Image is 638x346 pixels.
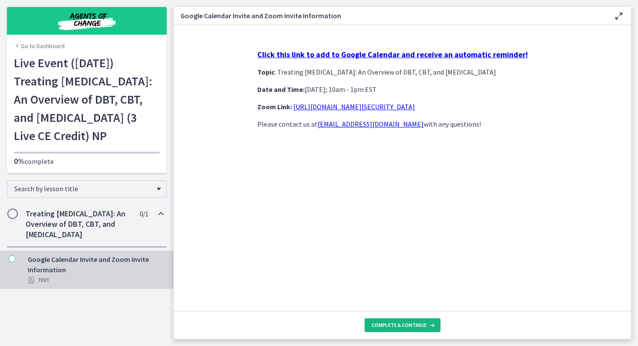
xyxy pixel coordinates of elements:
[257,85,305,94] strong: Date and Time:
[35,10,139,31] img: Agents of Change Social Work Test Prep
[257,49,528,59] strong: Click this link to add to Google Calendar and receive an automatic reminder!
[28,254,163,285] div: Google Calendar Invite and Zoom Invite Information
[26,209,132,240] h2: Treating [MEDICAL_DATA]: An Overview of DBT, CBT, and [MEDICAL_DATA]
[14,156,160,166] p: complete
[257,119,547,129] p: Please contact us at with any questions!
[257,67,547,77] p: : Treating [MEDICAL_DATA]: An Overview of DBT, CBT, and [MEDICAL_DATA]
[28,275,163,285] div: Text
[14,54,160,145] h1: Live Event ([DATE]) Treating [MEDICAL_DATA]: An Overview of DBT, CBT, and [MEDICAL_DATA] (3 Live ...
[318,120,424,128] a: [EMAIL_ADDRESS][DOMAIN_NAME]
[257,68,275,76] strong: Topic
[372,322,427,329] span: Complete & continue
[181,10,600,21] h3: Google Calendar Invite and Zoom Invite Information
[257,102,292,111] strong: Zoom Link:
[293,102,415,111] a: [URL][DOMAIN_NAME][SECURITY_DATA]
[14,42,65,50] a: Go to Dashboard
[14,184,152,193] span: Search by lesson title
[14,156,25,166] span: 0%
[365,318,441,332] button: Complete & continue
[257,84,547,95] p: [DATE]; 10am - 1pm EST
[140,209,148,219] span: 0 / 1
[257,50,528,59] a: Click this link to add to Google Calendar and receive an automatic reminder!
[7,180,167,198] div: Search by lesson title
